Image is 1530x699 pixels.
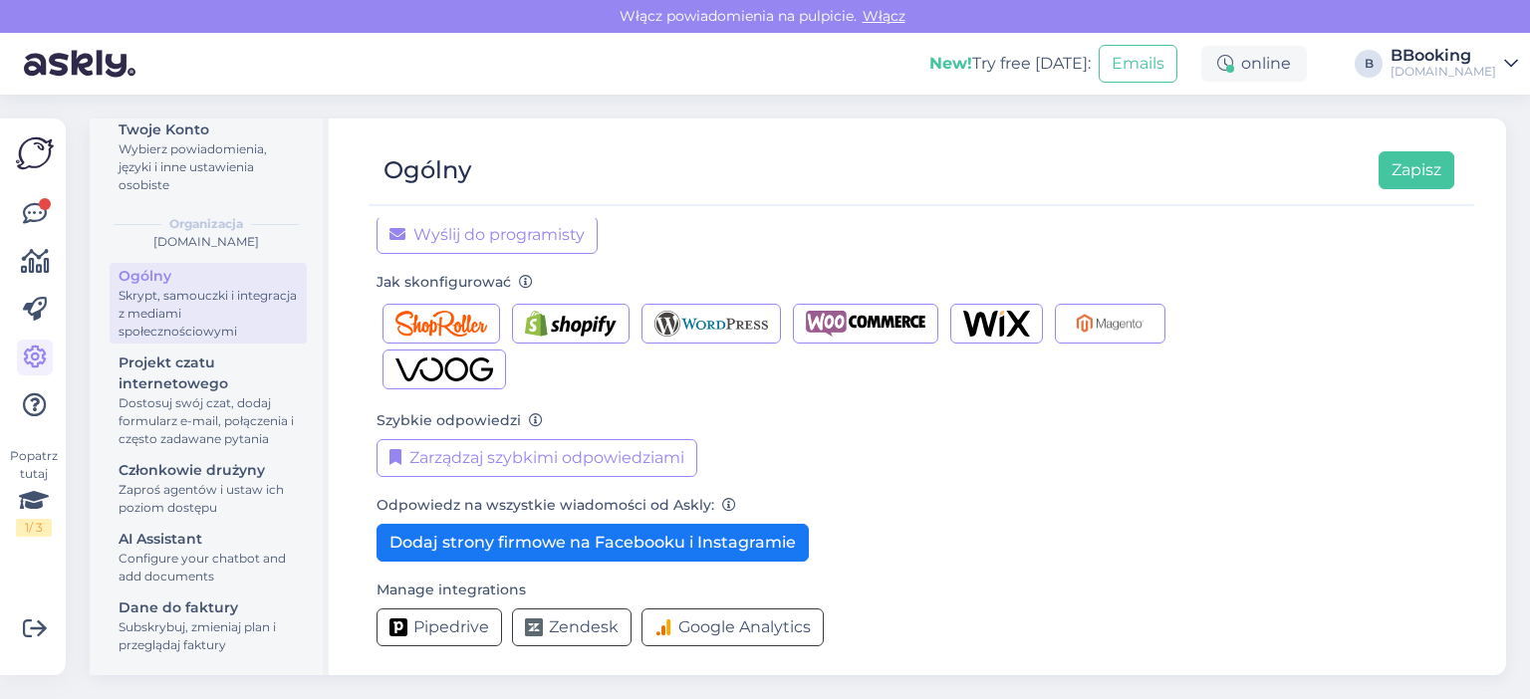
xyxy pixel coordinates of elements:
[377,272,533,293] label: Jak skonfigurować
[119,140,298,194] div: Wybierz powiadomienia, języki i inne ustawienia osobiste
[1068,311,1152,337] img: Magento
[377,439,697,477] button: Zarządzaj szybkimi odpowiedziami
[1201,46,1307,82] div: online
[119,460,298,481] div: Członkowie drużyny
[549,615,619,639] span: Zendesk
[929,54,972,73] b: New!
[377,524,809,562] button: Dodaj strony firmowe na Facebooku i Instagramie
[16,134,54,172] img: Askly Logo
[641,608,824,646] button: Google Analytics
[654,311,769,337] img: Wordpress
[395,356,493,382] img: Voog
[806,311,925,337] img: Woocommerce
[1099,45,1177,83] button: Emails
[110,526,307,588] a: AI AssistantConfigure your chatbot and add documents
[654,618,672,636] img: Google Analytics
[1355,50,1383,78] div: B
[119,481,298,517] div: Zaproś agentów i ustaw ich poziom dostępu
[110,116,307,197] a: Twoje KontoWybierz powiadomienia, języki i inne ustawienia osobiste
[525,311,617,337] img: Shopify
[110,594,307,657] a: Dane do fakturySubskrybuj, zmieniaj plan i przeglądaj faktury
[119,119,298,140] div: Twoje Konto
[110,457,307,520] a: Członkowie drużynyZaproś agentów i ustaw ich poziom dostępu
[389,618,407,636] img: Pipedrive
[16,519,52,537] div: 1 / 3
[395,311,487,337] img: Shoproller
[119,550,298,585] div: Configure your chatbot and add documents
[678,615,811,639] span: Google Analytics
[857,7,911,25] span: Włącz
[383,151,471,189] div: Ogólny
[1391,48,1496,64] div: BBooking
[119,352,298,394] div: Projekt czatu internetowego
[929,52,1091,76] div: Try free [DATE]:
[525,618,543,636] img: Zendesk
[1379,151,1454,189] button: Zapisz
[413,615,489,639] span: Pipedrive
[119,529,298,550] div: AI Assistant
[377,580,526,600] label: Manage integrations
[110,263,307,344] a: OgólnySkrypt, samouczki i integracja z mediami społecznościowymi
[119,597,298,618] div: Dane do faktury
[16,447,52,537] div: Popatrz tutaj
[1391,48,1518,80] a: BBooking[DOMAIN_NAME]
[377,495,736,516] label: Odpowiedz na wszystkie wiadomości od Askly:
[512,608,632,646] button: Zendesk
[377,216,598,254] button: Wyślij do programisty
[106,233,307,251] div: [DOMAIN_NAME]
[377,410,543,431] label: Szybkie odpowiedzi
[119,394,298,448] div: Dostosuj swój czat, dodaj formularz e-mail, połączenia i często zadawane pytania
[119,287,298,341] div: Skrypt, samouczki i integracja z mediami społecznościowymi
[1391,64,1496,80] div: [DOMAIN_NAME]
[377,608,502,646] button: Pipedrive
[119,618,298,654] div: Subskrybuj, zmieniaj plan i przeglądaj faktury
[169,215,243,233] b: Organizacja
[963,311,1030,337] img: Wix
[110,349,307,451] a: Projekt czatu internetowegoDostosuj swój czat, dodaj formularz e-mail, połączenia i często zadawa...
[119,266,298,287] div: Ogólny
